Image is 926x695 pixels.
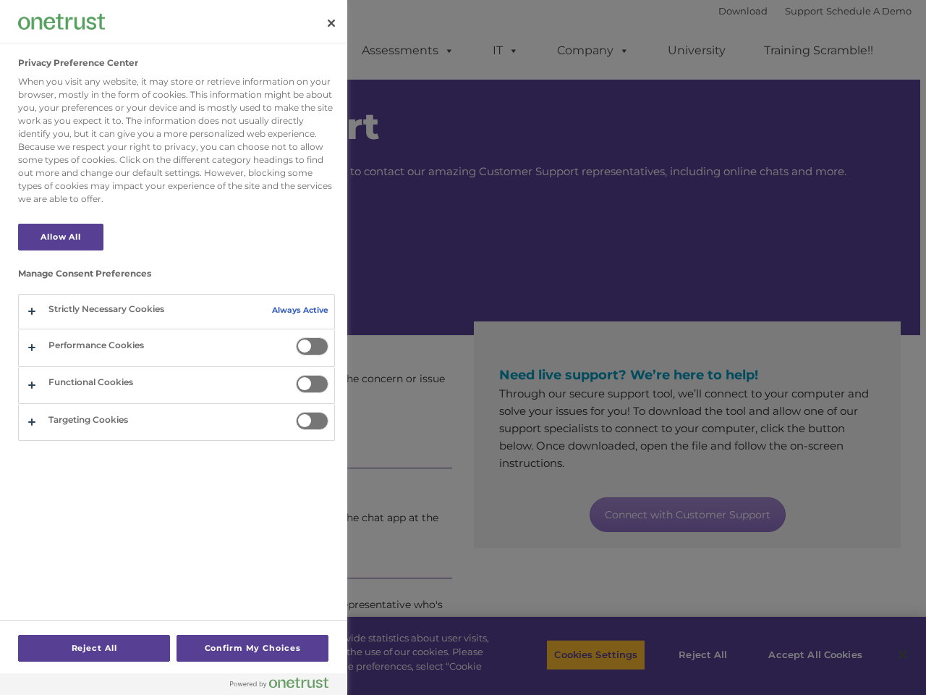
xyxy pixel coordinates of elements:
[18,7,105,36] div: Company Logo
[18,635,170,662] button: Reject All
[315,7,347,39] button: Close
[177,635,328,662] button: Confirm My Choices
[18,269,335,286] h3: Manage Consent Preferences
[18,224,103,250] button: Allow All
[230,677,340,695] a: Powered by OneTrust Opens in a new Tab
[18,58,138,68] h2: Privacy Preference Center
[18,14,105,29] img: Company Logo
[18,75,335,206] div: When you visit any website, it may store or retrieve information on your browser, mostly in the f...
[230,677,328,688] img: Powered by OneTrust Opens in a new Tab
